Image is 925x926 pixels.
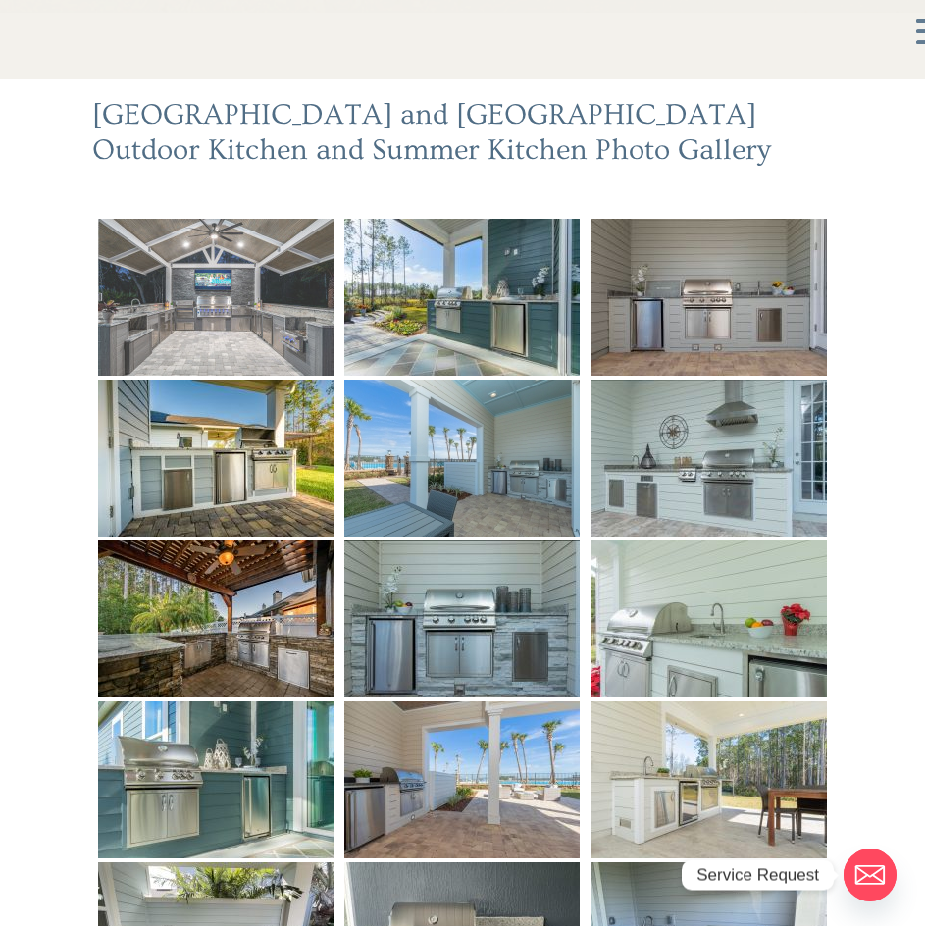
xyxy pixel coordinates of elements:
[98,380,334,537] img: 3
[344,219,580,376] img: 1
[98,540,334,697] img: 6
[591,380,827,537] img: 5
[98,701,334,858] img: 9
[344,380,580,537] img: 4
[591,701,827,858] img: 11
[591,540,827,697] img: 8
[344,701,580,858] img: 10
[344,540,580,697] img: 7
[591,219,827,376] img: 2
[92,97,832,178] h2: [GEOGRAPHIC_DATA] and [GEOGRAPHIC_DATA] Outdoor Kitchen and Summer Kitchen Photo Gallery
[98,219,334,376] img: 30
[844,849,897,901] a: Email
